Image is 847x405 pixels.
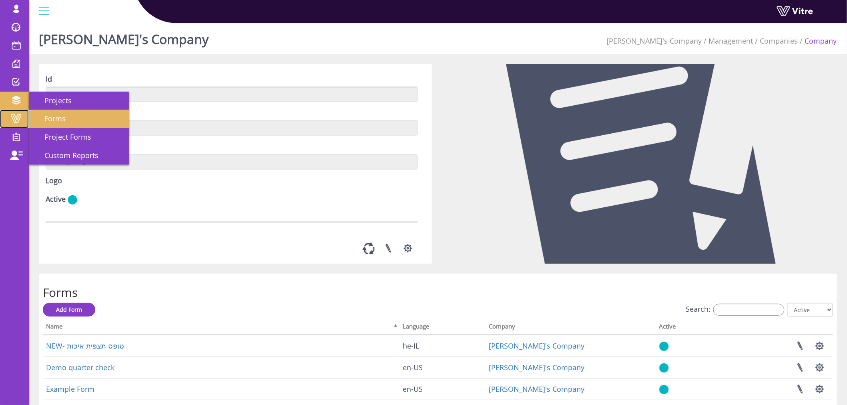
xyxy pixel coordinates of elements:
[29,110,129,128] a: Forms
[659,385,669,395] img: yes
[39,20,209,54] h1: [PERSON_NAME]'s Company
[68,195,77,205] img: yes
[489,341,584,351] a: [PERSON_NAME]'s Company
[399,378,486,400] td: en-US
[29,146,129,165] a: Custom Reports
[46,363,114,372] a: Demo quarter check
[606,36,702,46] a: [PERSON_NAME]'s Company
[35,132,91,142] span: Project Forms
[35,150,98,160] span: Custom Reports
[43,303,95,317] a: Add Form
[760,36,798,46] a: Companies
[713,304,785,316] input: Search:
[46,341,124,351] a: NEW- טופס תצפית איכות
[29,128,129,146] a: Project Forms
[489,384,584,394] a: [PERSON_NAME]'s Company
[56,306,82,313] span: Add Form
[659,363,669,373] img: yes
[686,304,785,316] label: Search:
[29,92,129,110] a: Projects
[46,74,52,84] label: Id
[399,357,486,378] td: en-US
[46,176,62,186] label: Logo
[702,36,753,46] li: Management
[486,320,656,335] th: Company
[46,194,66,205] label: Active
[43,320,399,335] th: Name: activate to sort column descending
[399,335,486,357] td: he-IL
[656,320,715,335] th: Active
[489,363,584,372] a: [PERSON_NAME]'s Company
[35,114,66,123] span: Forms
[798,36,837,46] li: Company
[659,341,669,351] img: yes
[46,384,94,394] a: Example Form
[399,320,486,335] th: Language
[43,286,833,299] h2: Forms
[35,96,72,105] span: Projects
